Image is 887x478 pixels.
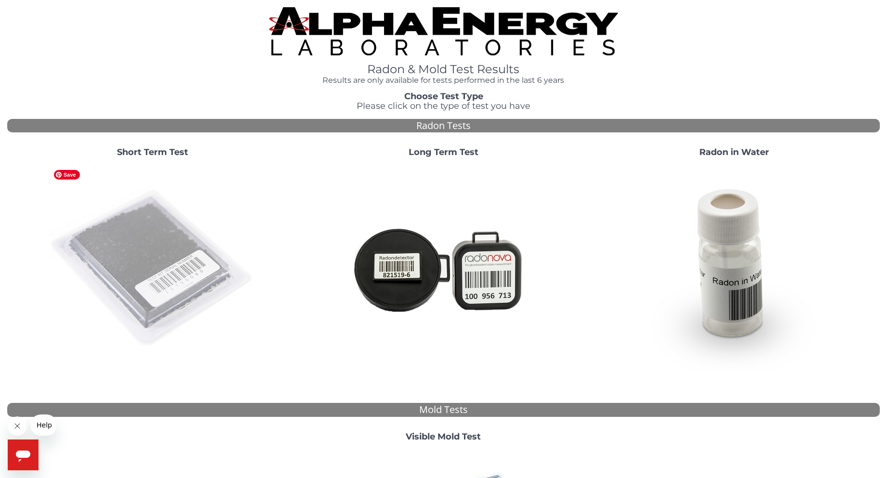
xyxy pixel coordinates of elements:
strong: Radon in Water [699,147,769,157]
div: Radon Tests [7,119,880,133]
img: Radtrak2vsRadtrak3.jpg [340,165,547,372]
img: RadoninWater.jpg [631,165,838,372]
strong: Choose Test Type [404,91,483,102]
iframe: Message from company [31,414,56,436]
strong: Visible Mold Test [406,431,481,442]
span: Save [54,170,80,180]
h1: Radon & Mold Test Results [269,63,618,76]
img: TightCrop.jpg [269,7,618,55]
span: Please click on the type of test you have [357,101,530,111]
iframe: Close message [8,416,27,436]
h4: Results are only available for tests performed in the last 6 years [269,76,618,85]
div: Mold Tests [7,403,880,417]
iframe: Button to launch messaging window [8,439,39,470]
strong: Long Term Test [409,147,478,157]
img: ShortTerm.jpg [49,165,256,372]
strong: Short Term Test [117,147,188,157]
